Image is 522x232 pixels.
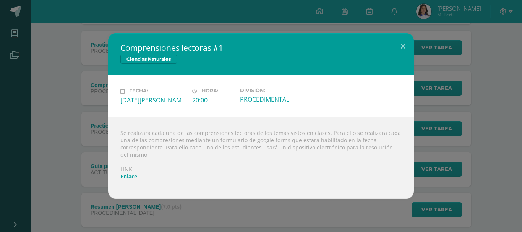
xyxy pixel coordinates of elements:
span: Ciencias Naturales [120,55,177,64]
span: Fecha: [129,88,148,94]
button: Close (Esc) [392,33,414,59]
div: 20:00 [192,96,234,104]
label: División: [240,88,306,93]
a: Enlace [120,173,137,180]
div: [DATE][PERSON_NAME] [120,96,186,104]
div: PROCEDIMENTAL [240,95,306,104]
div: Se realizará cada una de las comprensiones lectoras de los temas vistos en clases. Para ello se r... [108,117,414,199]
span: Hora: [202,88,218,94]
h2: Comprensiones lectoras #1 [120,42,402,53]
